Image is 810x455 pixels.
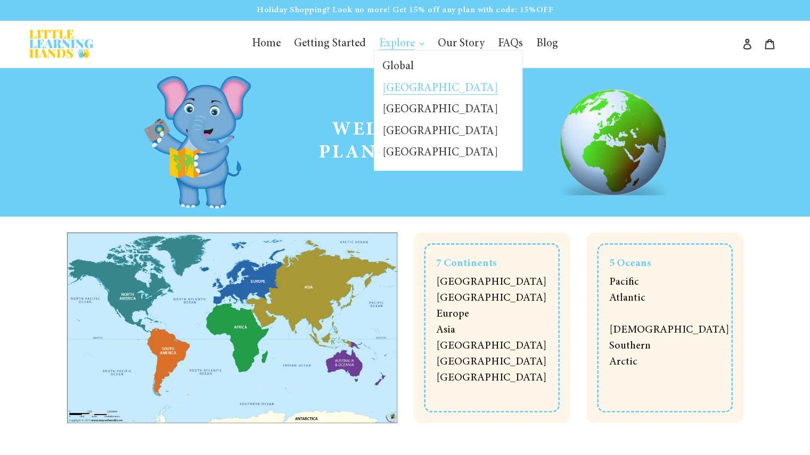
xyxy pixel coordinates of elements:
[382,126,498,138] span: [GEOGRAPHIC_DATA]
[438,38,485,50] span: Our Story
[247,34,286,54] a: Home
[493,34,528,54] a: FAQs
[609,258,651,269] strong: 5 Oceans
[609,325,729,335] span: [DEMOGRAPHIC_DATA]
[560,89,666,195] img: pf-1ed735e8--globe.png
[374,78,506,100] a: [GEOGRAPHIC_DATA]
[319,121,491,163] span: WELCOME TO PLANET EARTH!
[67,233,397,423] img: pf-a77461eb--worldmapwithcontinents.jpg
[374,34,430,54] button: Explore
[609,357,637,367] span: Arctic
[436,309,469,319] span: Europe
[374,121,506,143] a: [GEOGRAPHIC_DATA]
[374,56,506,78] a: Global
[436,357,546,367] span: [GEOGRAPHIC_DATA]
[531,34,563,54] a: Blog
[609,293,645,303] span: Atlantic
[252,38,281,50] span: Home
[1,1,809,19] p: Holiday Shopping? Look no more! Get 15% off any plan with code: 15%OFF
[144,76,251,209] img: pf-d4a1d11d--LLHBrandMascot-for-HERO-page.png
[436,373,546,383] span: [GEOGRAPHIC_DATA]
[436,325,455,335] span: Asia
[289,34,371,54] a: Getting Started
[536,38,558,50] span: Blog
[374,143,506,164] a: [GEOGRAPHIC_DATA]
[436,341,546,351] span: [GEOGRAPHIC_DATA]
[379,38,415,50] span: Explore
[432,34,490,54] a: Our Story
[382,147,498,159] span: [GEOGRAPHIC_DATA]
[609,277,639,287] span: Pacific
[29,30,93,58] img: Little Learning Hands
[498,38,523,50] span: FAQs
[374,100,506,121] a: [GEOGRAPHIC_DATA]
[436,293,546,303] span: [GEOGRAPHIC_DATA]
[382,104,498,116] span: [GEOGRAPHIC_DATA]
[609,341,651,351] span: Southern
[382,83,498,95] span: [GEOGRAPHIC_DATA]
[382,61,414,73] span: Global
[436,277,546,287] span: [GEOGRAPHIC_DATA]
[294,38,366,50] span: Getting Started
[436,258,497,269] strong: 7 Continents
